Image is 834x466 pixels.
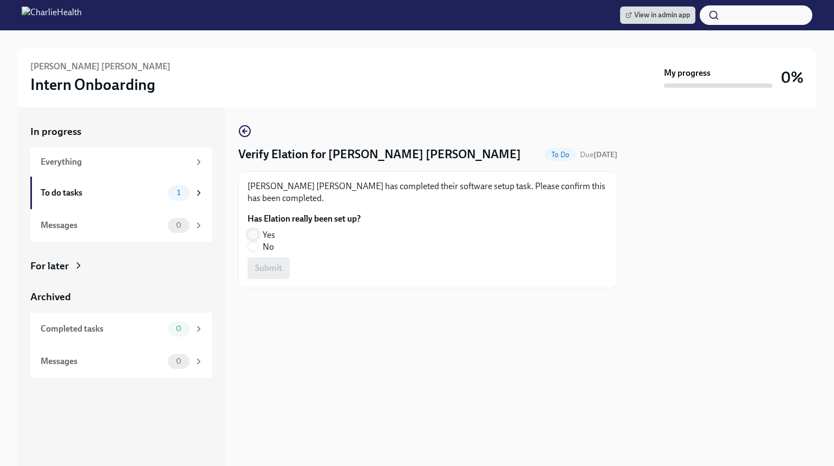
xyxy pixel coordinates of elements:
[580,150,617,159] span: Due
[30,259,69,273] div: For later
[30,147,212,177] a: Everything
[30,61,171,73] h6: [PERSON_NAME] [PERSON_NAME]
[30,345,212,378] a: Messages0
[22,7,82,24] img: CharlieHealth
[545,151,576,159] span: To Do
[263,229,275,241] span: Yes
[625,10,690,21] span: View in admin app
[30,177,212,209] a: To do tasks1
[30,259,212,273] a: For later
[170,357,188,365] span: 0
[170,221,188,229] span: 0
[41,156,190,168] div: Everything
[238,146,521,163] h4: Verify Elation for [PERSON_NAME] [PERSON_NAME]
[247,180,608,204] p: [PERSON_NAME] [PERSON_NAME] has completed their software setup task. Please confirm this has been...
[30,125,212,139] a: In progress
[263,241,274,253] span: No
[30,209,212,242] a: Messages0
[170,325,188,333] span: 0
[171,189,187,197] span: 1
[247,213,361,225] label: Has Elation really been set up?
[30,75,155,94] h3: Intern Onboarding
[30,313,212,345] a: Completed tasks0
[594,150,617,159] strong: [DATE]
[781,68,804,87] h3: 0%
[41,219,164,231] div: Messages
[620,7,695,24] a: View in admin app
[30,290,212,304] a: Archived
[41,355,164,367] div: Messages
[664,67,711,79] strong: My progress
[41,323,164,335] div: Completed tasks
[41,187,164,199] div: To do tasks
[580,150,617,160] span: September 8th, 2025 10:00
